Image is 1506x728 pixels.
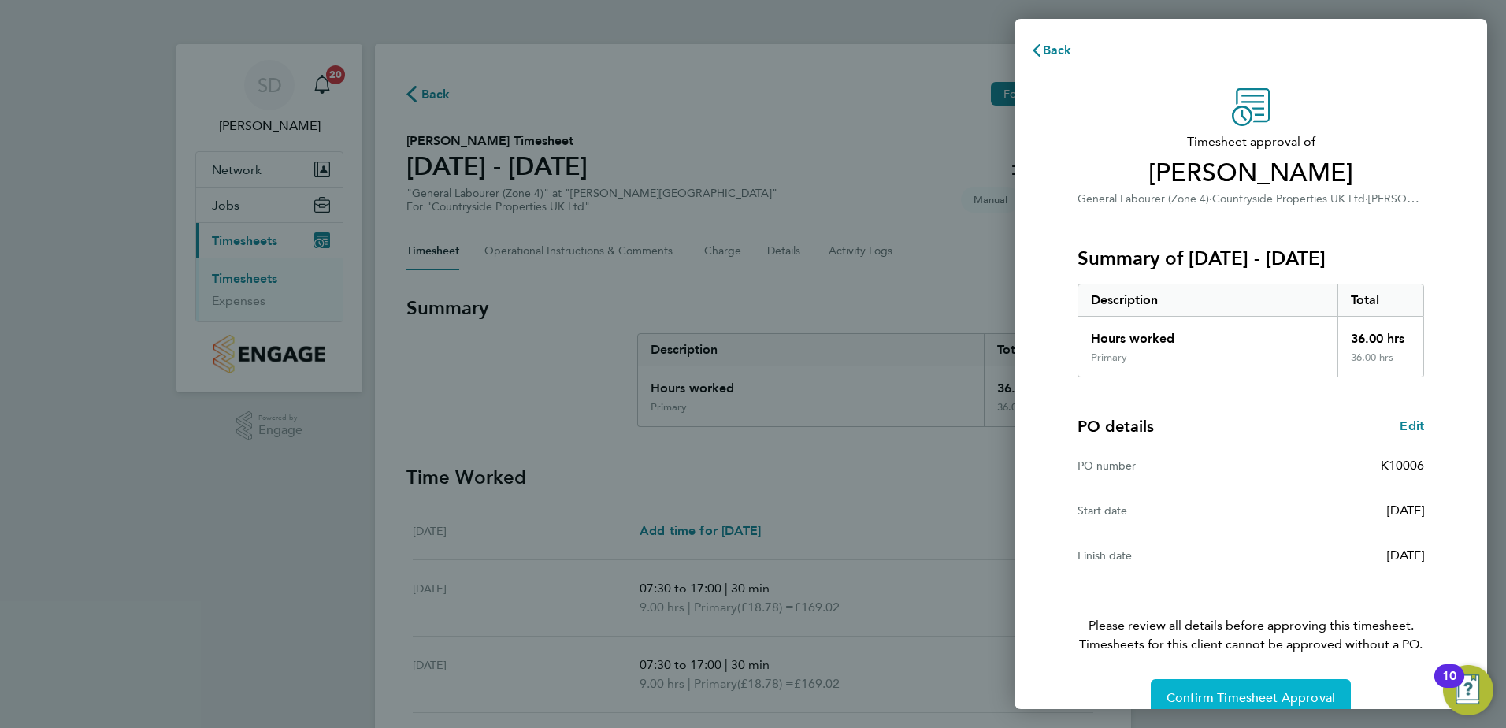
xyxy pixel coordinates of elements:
[1078,246,1424,271] h3: Summary of [DATE] - [DATE]
[1443,665,1493,715] button: Open Resource Center, 10 new notifications
[1078,456,1251,475] div: PO number
[1337,351,1424,377] div: 36.00 hrs
[1337,317,1424,351] div: 36.00 hrs
[1212,192,1365,206] span: Countryside Properties UK Ltd
[1167,690,1335,706] span: Confirm Timesheet Approval
[1015,35,1088,66] button: Back
[1442,676,1456,696] div: 10
[1400,418,1424,433] span: Edit
[1078,192,1209,206] span: General Labourer (Zone 4)
[1078,415,1154,437] h4: PO details
[1091,351,1127,364] div: Primary
[1059,635,1443,654] span: Timesheets for this client cannot be approved without a PO.
[1078,284,1424,377] div: Summary of 25 - 31 Aug 2025
[1043,43,1072,58] span: Back
[1381,458,1424,473] span: K10006
[1078,546,1251,565] div: Finish date
[1400,417,1424,436] a: Edit
[1365,192,1368,206] span: ·
[1078,317,1337,351] div: Hours worked
[1078,158,1424,189] span: [PERSON_NAME]
[1078,132,1424,151] span: Timesheet approval of
[1078,501,1251,520] div: Start date
[1337,284,1424,316] div: Total
[1209,192,1212,206] span: ·
[1251,501,1424,520] div: [DATE]
[1059,578,1443,654] p: Please review all details before approving this timesheet.
[1251,546,1424,565] div: [DATE]
[1151,679,1351,717] button: Confirm Timesheet Approval
[1078,284,1337,316] div: Description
